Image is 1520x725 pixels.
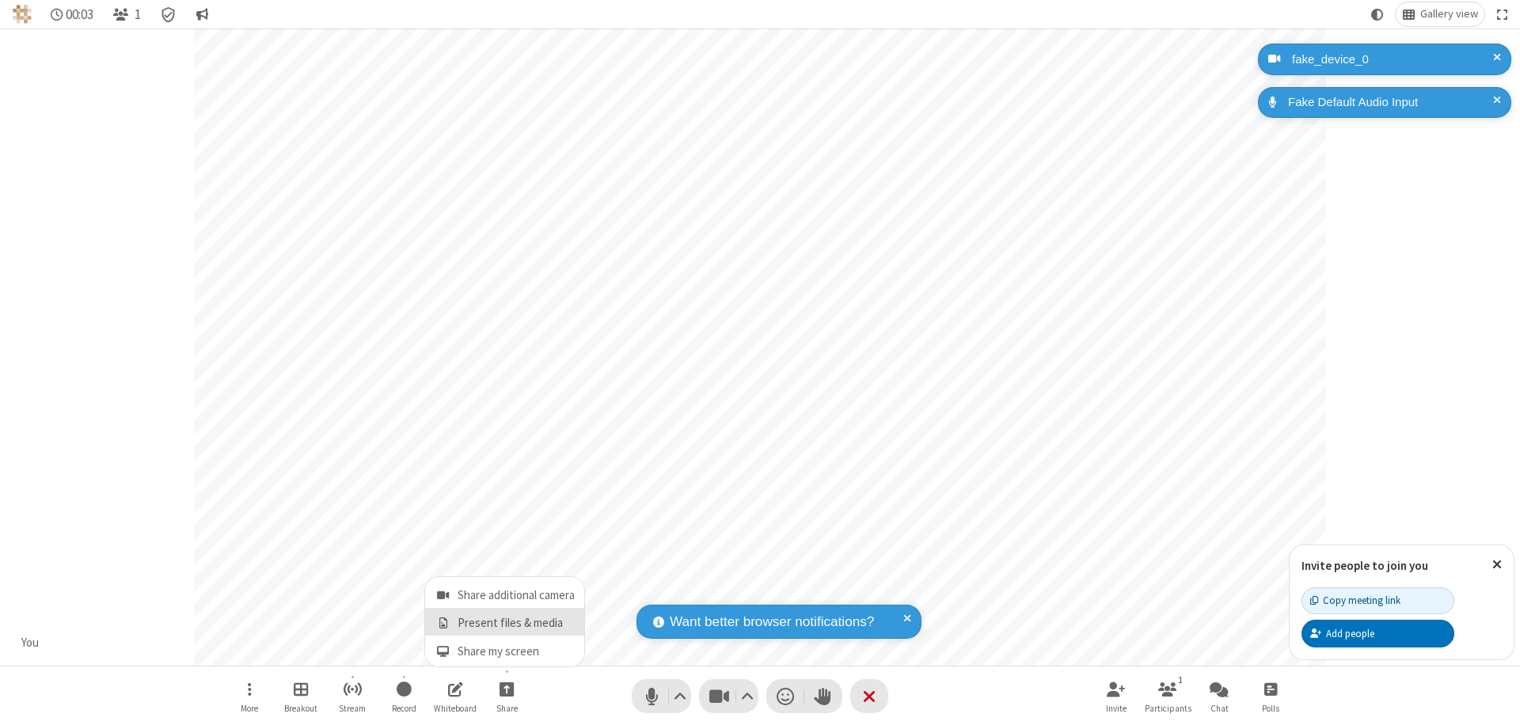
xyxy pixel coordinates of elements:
button: Share my screen [425,636,584,666]
button: Audio settings [670,679,691,713]
span: Share additional camera [458,589,575,602]
button: Close popover [1480,545,1514,584]
span: 1 [135,7,141,22]
span: Participants [1145,704,1191,713]
button: Present files & media [425,608,584,636]
div: Copy meeting link [1310,593,1400,608]
div: 1 [1174,673,1187,687]
span: Chat [1210,704,1229,713]
span: Invite [1106,704,1127,713]
img: QA Selenium DO NOT DELETE OR CHANGE [13,5,32,24]
span: Polls [1262,704,1279,713]
button: Using system theme [1365,2,1390,26]
button: Video setting [737,679,758,713]
button: Send a reaction [766,679,804,713]
button: Open chat [1195,674,1243,719]
button: End or leave meeting [850,679,888,713]
span: Record [392,704,416,713]
div: You [16,634,45,652]
button: Fullscreen [1491,2,1514,26]
div: fake_device_0 [1286,51,1499,69]
button: Conversation [189,2,215,26]
button: Start recording [380,674,427,719]
span: Whiteboard [434,704,477,713]
button: Open shared whiteboard [431,674,479,719]
button: Copy meeting link [1301,587,1454,614]
button: Mute (⌘+Shift+A) [632,679,691,713]
button: Raise hand [804,679,842,713]
button: Add people [1301,620,1454,647]
button: Invite participants (⌘+Shift+I) [1092,674,1140,719]
button: Share additional camera [425,577,584,608]
span: Want better browser notifications? [670,612,874,632]
span: Present files & media [458,617,575,630]
button: Start streaming [329,674,376,719]
span: Stream [339,704,366,713]
button: Open menu [483,674,530,719]
label: Invite people to join you [1301,558,1428,573]
div: Meeting details Encryption enabled [154,2,184,26]
button: Manage Breakout Rooms [277,674,325,719]
button: Stop video (⌘+Shift+V) [699,679,758,713]
span: Share my screen [458,645,575,659]
button: Open participant list [106,2,147,26]
span: More [241,704,258,713]
span: Gallery view [1420,8,1478,21]
span: Breakout [284,704,317,713]
div: Fake Default Audio Input [1282,93,1499,112]
button: Open poll [1247,674,1294,719]
button: Change layout [1396,2,1484,26]
div: Timer [44,2,101,26]
button: Open menu [226,674,273,719]
span: Share [496,704,518,713]
span: 00:03 [66,7,93,22]
button: Open participant list [1144,674,1191,719]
